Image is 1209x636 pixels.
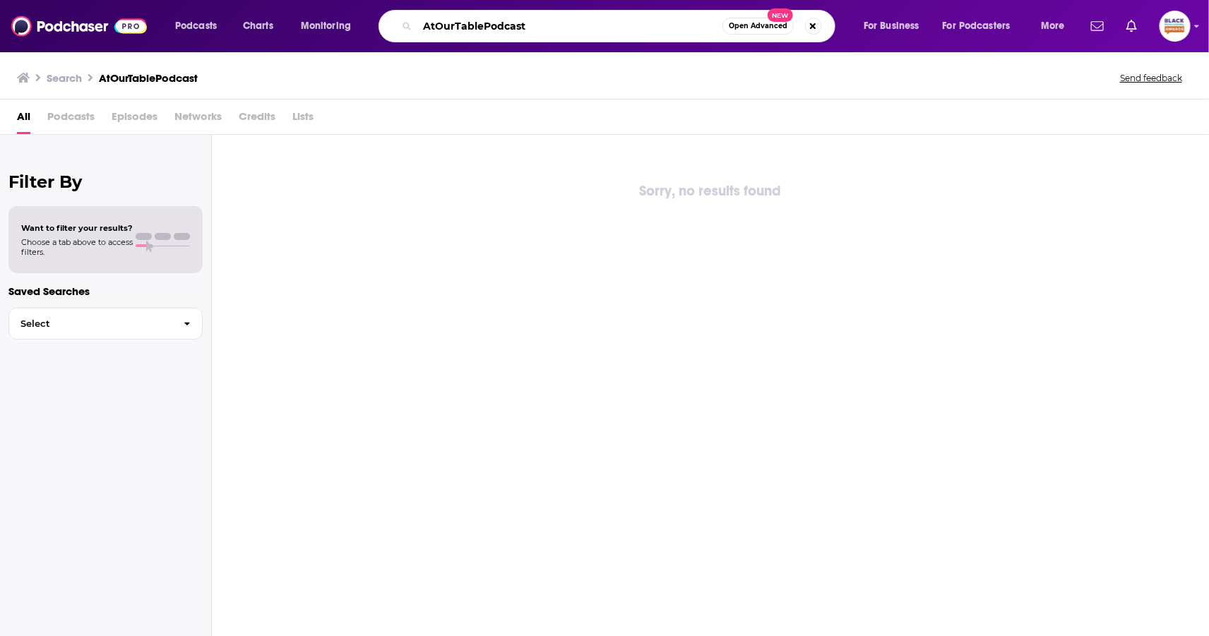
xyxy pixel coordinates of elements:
[47,71,82,85] h3: Search
[934,15,1031,37] button: open menu
[234,15,282,37] a: Charts
[864,16,919,36] span: For Business
[1160,11,1191,42] img: User Profile
[239,105,275,134] span: Credits
[943,16,1011,36] span: For Podcasters
[112,105,157,134] span: Episodes
[212,180,1209,203] div: Sorry, no results found
[1041,16,1065,36] span: More
[1116,72,1186,84] button: Send feedback
[1121,14,1143,38] a: Show notifications dropdown
[9,319,172,328] span: Select
[1160,11,1191,42] button: Show profile menu
[11,13,147,40] img: Podchaser - Follow, Share and Rate Podcasts
[417,15,722,37] input: Search podcasts, credits, & more...
[174,105,222,134] span: Networks
[8,172,203,192] h2: Filter By
[8,308,203,340] button: Select
[17,105,30,134] a: All
[722,18,794,35] button: Open AdvancedNew
[47,105,95,134] span: Podcasts
[21,237,133,257] span: Choose a tab above to access filters.
[99,71,198,85] h3: AtOurTablePodcast
[1031,15,1083,37] button: open menu
[21,223,133,233] span: Want to filter your results?
[175,16,217,36] span: Podcasts
[292,105,314,134] span: Lists
[8,284,203,298] p: Saved Searches
[291,15,369,37] button: open menu
[165,15,235,37] button: open menu
[243,16,273,36] span: Charts
[1160,11,1191,42] span: Logged in as blackpodcastingawards
[729,23,787,30] span: Open Advanced
[1085,14,1109,38] a: Show notifications dropdown
[768,8,793,22] span: New
[301,16,351,36] span: Monitoring
[854,15,937,37] button: open menu
[392,10,849,42] div: Search podcasts, credits, & more...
